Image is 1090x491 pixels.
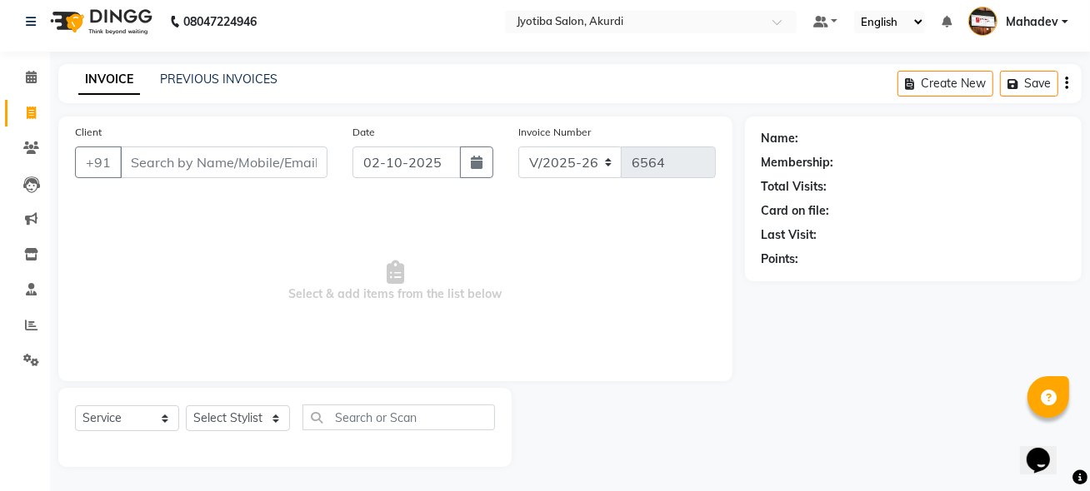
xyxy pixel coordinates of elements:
a: PREVIOUS INVOICES [160,72,277,87]
input: Search or Scan [302,404,495,430]
label: Date [352,125,375,140]
div: Last Visit: [762,226,817,244]
div: Membership: [762,154,834,171]
button: +91 [75,146,122,178]
label: Invoice Number [518,125,591,140]
img: Mahadev [968,7,997,36]
iframe: chat widget [1020,424,1073,474]
div: Name: [762,130,799,147]
span: Select & add items from the list below [75,198,716,365]
a: INVOICE [78,65,140,95]
div: Card on file: [762,202,830,220]
span: Mahadev [1006,13,1058,31]
button: Save [1000,71,1058,97]
label: Client [75,125,102,140]
div: Total Visits: [762,178,827,196]
button: Create New [897,71,993,97]
input: Search by Name/Mobile/Email/Code [120,146,327,178]
div: Points: [762,250,799,268]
